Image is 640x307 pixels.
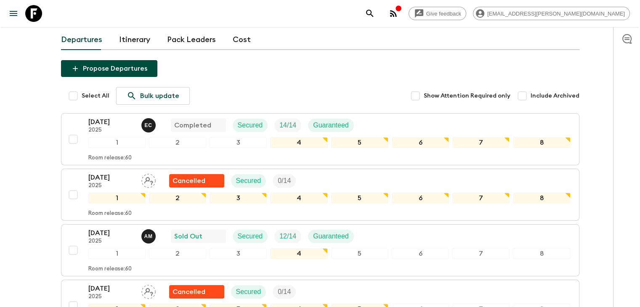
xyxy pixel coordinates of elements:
[270,193,327,204] div: 4
[313,231,349,241] p: Guaranteed
[279,231,296,241] p: 12 / 14
[331,193,388,204] div: 5
[483,11,629,17] span: [EMAIL_ADDRESS][PERSON_NAME][DOMAIN_NAME]
[61,169,579,221] button: [DATE]2025Assign pack leaderFlash Pack cancellationSecuredTrip Fill12345678Room release:60
[141,121,157,127] span: Eduardo Caravaca
[473,7,630,20] div: [EMAIL_ADDRESS][PERSON_NAME][DOMAIN_NAME]
[210,137,267,148] div: 3
[513,137,570,148] div: 8
[273,174,296,188] div: Trip Fill
[88,127,135,134] p: 2025
[173,287,205,297] p: Cancelled
[140,91,179,101] p: Bulk update
[392,137,449,148] div: 6
[88,155,132,161] p: Room release: 60
[233,230,268,243] div: Secured
[361,5,378,22] button: search adventures
[174,120,211,130] p: Completed
[238,120,263,130] p: Secured
[167,30,216,50] a: Pack Leaders
[61,113,579,165] button: [DATE]2025Eduardo Caravaca CompletedSecuredTrip FillGuaranteed12345678Room release:60
[452,193,510,204] div: 7
[513,248,570,259] div: 8
[88,238,135,245] p: 2025
[173,176,205,186] p: Cancelled
[231,285,266,299] div: Secured
[531,92,579,100] span: Include Archived
[141,232,157,238] span: Allan Morales
[88,137,146,148] div: 1
[88,266,132,273] p: Room release: 60
[88,193,146,204] div: 1
[5,5,22,22] button: menu
[88,210,132,217] p: Room release: 60
[424,92,510,100] span: Show Attention Required only
[88,183,135,189] p: 2025
[88,117,135,127] p: [DATE]
[422,11,466,17] span: Give feedback
[88,172,135,183] p: [DATE]
[149,193,206,204] div: 2
[116,87,190,105] a: Bulk update
[236,287,261,297] p: Secured
[452,248,510,259] div: 7
[169,174,224,188] div: Flash Pack cancellation
[331,137,388,148] div: 5
[279,120,296,130] p: 14 / 14
[392,193,449,204] div: 6
[88,228,135,238] p: [DATE]
[274,119,301,132] div: Trip Fill
[88,283,135,294] p: [DATE]
[233,30,251,50] a: Cost
[233,119,268,132] div: Secured
[238,231,263,241] p: Secured
[141,176,156,183] span: Assign pack leader
[270,137,327,148] div: 4
[169,285,224,299] div: Flash Pack cancellation
[88,294,135,300] p: 2025
[513,193,570,204] div: 8
[278,287,291,297] p: 0 / 14
[278,176,291,186] p: 0 / 14
[409,7,466,20] a: Give feedback
[141,229,157,243] button: AM
[452,137,510,148] div: 7
[61,224,579,276] button: [DATE]2025Allan MoralesSold OutSecuredTrip FillGuaranteed12345678Room release:60
[210,248,267,259] div: 3
[174,231,202,241] p: Sold Out
[273,285,296,299] div: Trip Fill
[61,30,102,50] a: Departures
[119,30,150,50] a: Itinerary
[236,176,261,186] p: Secured
[61,60,157,77] button: Propose Departures
[270,248,327,259] div: 4
[149,248,206,259] div: 2
[141,287,156,294] span: Assign pack leader
[331,248,388,259] div: 5
[392,248,449,259] div: 6
[313,120,349,130] p: Guaranteed
[144,233,153,240] p: A M
[149,137,206,148] div: 2
[231,174,266,188] div: Secured
[210,193,267,204] div: 3
[88,248,146,259] div: 1
[274,230,301,243] div: Trip Fill
[82,92,109,100] span: Select All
